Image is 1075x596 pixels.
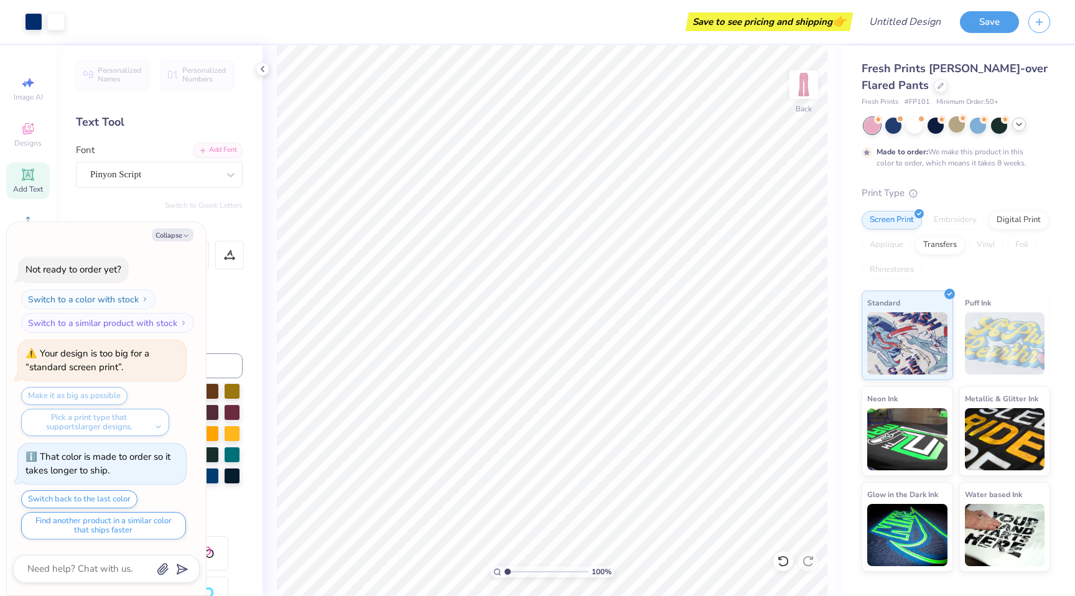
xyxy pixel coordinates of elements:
div: Transfers [915,236,965,254]
span: Add Text [13,184,43,194]
button: Switch to Greek Letters [165,200,243,210]
span: Designs [14,138,42,148]
div: Not ready to order yet? [26,263,121,276]
img: Switch to a color with stock [141,296,149,303]
span: Glow in the Dark Ink [867,488,938,501]
span: Personalized Names [98,66,142,83]
img: Puff Ink [965,312,1045,375]
div: Embroidery [926,211,985,230]
button: Switch to a color with stock [21,289,156,309]
span: Standard [867,296,900,309]
span: Minimum Order: 50 + [936,97,998,108]
div: Save to see pricing and shipping [689,12,850,31]
div: Screen Print [862,211,922,230]
button: Find another product in a similar color that ships faster [21,512,186,539]
span: 👉 [832,14,846,29]
label: Font [76,143,95,157]
span: Fresh Prints [PERSON_NAME]-over Flared Pants [862,61,1048,93]
div: Applique [862,236,911,254]
img: Water based Ink [965,504,1045,566]
span: Water based Ink [965,488,1022,501]
div: Text Tool [76,114,243,131]
span: Neon Ink [867,392,898,405]
span: # FP101 [905,97,930,108]
span: 100 % [592,566,612,577]
img: Standard [867,312,947,375]
div: Vinyl [969,236,1003,254]
button: Save [960,11,1019,33]
button: Switch to a similar product with stock [21,313,194,333]
div: Print Type [862,186,1050,200]
span: Fresh Prints [862,97,898,108]
div: Digital Print [989,211,1049,230]
div: That color is made to order so it takes longer to ship. [26,450,170,477]
input: Untitled Design [859,9,951,34]
div: Your design is too big for a “standard screen print”. [26,347,149,374]
div: We make this product in this color to order, which means it takes 8 weeks. [877,146,1030,169]
div: Back [796,103,812,114]
div: Rhinestones [862,261,922,279]
img: Back [791,72,816,97]
span: Puff Ink [965,296,991,309]
span: Metallic & Glitter Ink [965,392,1038,405]
button: Collapse [152,228,193,241]
div: Add Font [193,143,243,157]
button: Switch back to the last color [21,490,137,508]
div: Foil [1007,236,1036,254]
img: Metallic & Glitter Ink [965,408,1045,470]
span: Personalized Numbers [182,66,226,83]
span: Image AI [14,92,43,102]
img: Glow in the Dark Ink [867,504,947,566]
strong: Made to order: [877,147,928,157]
img: Neon Ink [867,408,947,470]
img: Switch to a similar product with stock [180,319,187,327]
